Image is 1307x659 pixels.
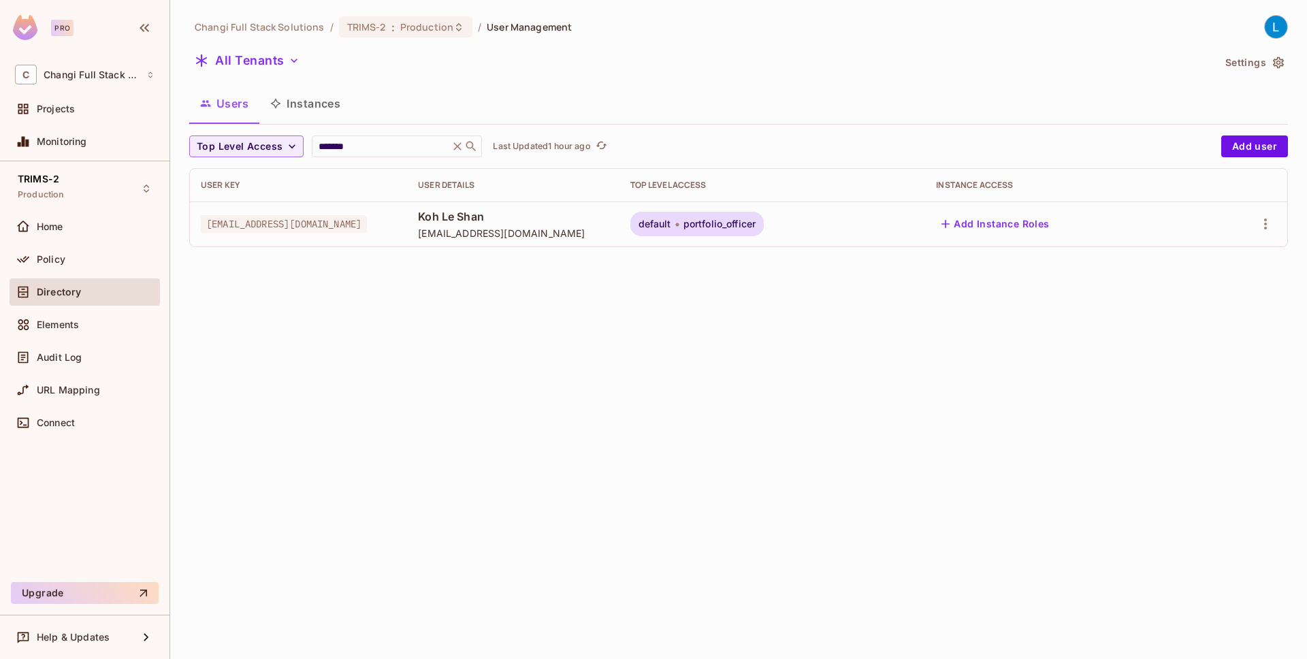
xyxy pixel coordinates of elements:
img: Le Shan Work [1265,16,1287,38]
span: default [639,219,671,229]
span: Help & Updates [37,632,110,643]
span: TRIMS-2 [18,174,59,184]
span: Production [400,20,453,33]
span: Connect [37,417,75,428]
span: [EMAIL_ADDRESS][DOMAIN_NAME] [418,227,608,240]
button: Add Instance Roles [936,213,1054,235]
span: Workspace: Changi Full Stack Solutions [44,69,140,80]
span: Policy [37,254,65,265]
div: Pro [51,20,74,36]
span: portfolio_officer [683,219,756,229]
span: Production [18,189,65,200]
img: SReyMgAAAABJRU5ErkJggg== [13,15,37,40]
span: Elements [37,319,79,330]
button: Settings [1220,52,1288,74]
span: Click to refresh data [591,138,610,155]
span: Home [37,221,63,232]
span: refresh [596,140,607,153]
button: Top Level Access [189,135,304,157]
button: Instances [259,86,351,120]
button: Add user [1221,135,1288,157]
span: User Management [487,20,572,33]
span: Projects [37,103,75,114]
span: Koh Le Shan [418,209,608,224]
button: refresh [594,138,610,155]
span: TRIMS-2 [347,20,386,33]
span: C [15,65,37,84]
li: / [330,20,334,33]
span: Monitoring [37,136,87,147]
span: : [391,22,396,33]
div: User Key [201,180,396,191]
div: User Details [418,180,608,191]
button: Upgrade [11,582,159,604]
span: Directory [37,287,81,298]
span: Audit Log [37,352,82,363]
p: Last Updated 1 hour ago [493,141,590,152]
button: All Tenants [189,50,305,71]
span: [EMAIL_ADDRESS][DOMAIN_NAME] [201,215,367,233]
span: URL Mapping [37,385,100,396]
li: / [478,20,481,33]
div: Instance Access [936,180,1191,191]
span: Top Level Access [197,138,283,155]
button: Users [189,86,259,120]
span: the active workspace [195,20,325,33]
div: Top Level Access [630,180,915,191]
